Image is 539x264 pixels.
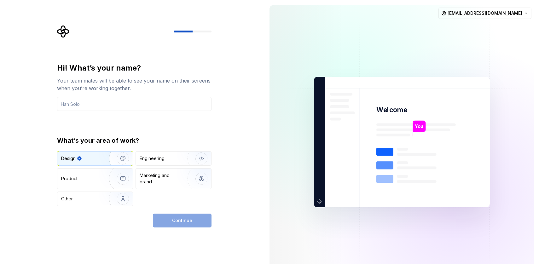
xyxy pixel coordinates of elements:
div: Marketing and brand [140,172,182,185]
div: Product [61,175,78,182]
p: You [415,123,423,130]
div: Other [61,196,73,202]
p: Welcome [376,105,407,114]
div: Engineering [140,155,165,162]
div: Design [61,155,76,162]
button: [EMAIL_ADDRESS][DOMAIN_NAME] [438,8,531,19]
input: Han Solo [57,97,212,111]
div: What’s your area of work? [57,136,212,145]
div: Hi! What’s your name? [57,63,212,73]
span: [EMAIL_ADDRESS][DOMAIN_NAME] [448,10,522,16]
svg: Supernova Logo [57,25,70,38]
div: Your team mates will be able to see your name on their screens when you’re working together. [57,77,212,92]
